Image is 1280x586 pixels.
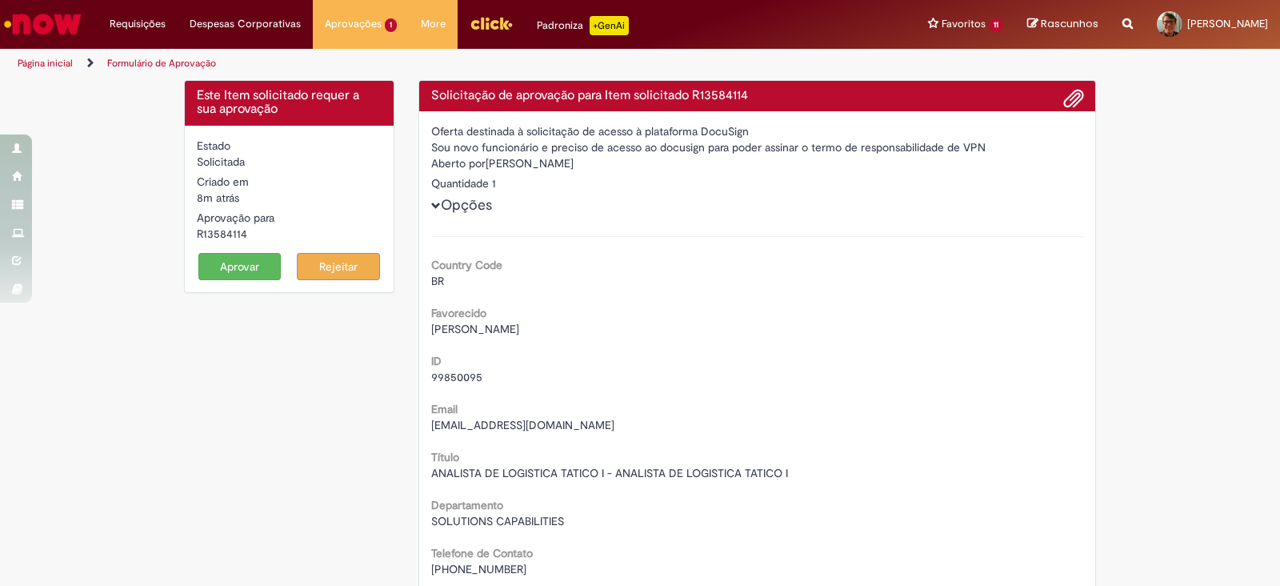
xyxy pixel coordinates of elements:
[431,514,564,528] span: SOLUTIONS CAPABILITIES
[537,16,629,35] div: Padroniza
[18,57,73,70] a: Página inicial
[470,11,513,35] img: click_logo_yellow_360x200.png
[198,253,282,280] button: Aprovar
[431,370,482,384] span: 99850095
[431,402,458,416] b: Email
[431,258,502,272] b: Country Code
[431,155,1084,175] div: [PERSON_NAME]
[431,562,526,576] span: [PHONE_NUMBER]
[421,16,446,32] span: More
[197,191,239,205] time: 01/10/2025 08:19:43
[197,138,230,154] label: Estado
[431,322,519,336] span: [PERSON_NAME]
[12,49,842,78] ul: Trilhas de página
[197,174,249,190] label: Criado em
[325,16,382,32] span: Aprovações
[2,8,84,40] img: ServiceNow
[431,498,503,512] b: Departamento
[590,16,629,35] p: +GenAi
[942,16,986,32] span: Favoritos
[431,123,1084,139] div: Oferta destinada à solicitação de acesso à plataforma DocuSign
[431,418,614,432] span: [EMAIL_ADDRESS][DOMAIN_NAME]
[431,274,444,288] span: BR
[431,306,486,320] b: Favorecido
[989,18,1003,32] span: 11
[190,16,301,32] span: Despesas Corporativas
[431,175,1084,191] div: Quantidade 1
[197,191,239,205] span: 8m atrás
[110,16,166,32] span: Requisições
[431,546,533,560] b: Telefone de Contato
[1041,16,1098,31] span: Rascunhos
[1187,17,1268,30] span: [PERSON_NAME]
[197,210,274,226] label: Aprovação para
[431,466,788,480] span: ANALISTA DE LOGISTICA TATICO I - ANALISTA DE LOGISTICA TATICO I
[431,450,459,464] b: Título
[1027,17,1098,32] a: Rascunhos
[431,354,442,368] b: ID
[197,190,382,206] div: 01/10/2025 08:19:43
[431,155,486,171] label: Aberto por
[107,57,216,70] a: Formulário de Aprovação
[197,154,382,170] div: Solicitada
[385,18,397,32] span: 1
[297,253,380,280] button: Rejeitar
[431,139,1084,155] div: Sou novo funcionário e preciso de acesso ao docusign para poder assinar o termo de responsabilida...
[197,226,382,242] div: R13584114
[431,89,1084,103] h4: Solicitação de aprovação para Item solicitado R13584114
[197,89,382,117] h4: Este Item solicitado requer a sua aprovação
